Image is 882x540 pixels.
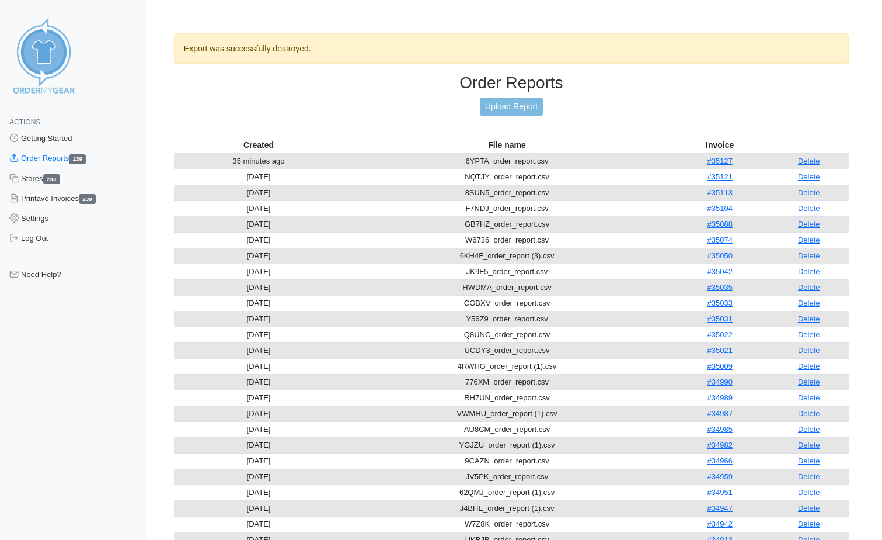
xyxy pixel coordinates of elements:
td: HWDMA_order_report.csv [343,279,671,295]
a: Delete [798,378,820,386]
a: Delete [798,236,820,244]
a: #34987 [707,409,732,418]
a: #34985 [707,425,732,434]
div: Export was successfully destroyed. [174,33,849,64]
td: F7NDJ_order_report.csv [343,200,671,216]
td: [DATE] [174,311,343,327]
a: Delete [798,488,820,497]
th: Invoice [671,137,769,153]
span: 233 [43,174,60,184]
td: CGBXV_order_report.csv [343,295,671,311]
a: Delete [798,456,820,465]
a: Delete [798,472,820,481]
td: [DATE] [174,390,343,406]
span: Actions [9,118,40,126]
a: Delete [798,251,820,260]
a: #35022 [707,330,732,339]
td: AU8CM_order_report.csv [343,421,671,437]
td: 6KH4F_order_report (3).csv [343,248,671,264]
a: #35033 [707,299,732,307]
a: Delete [798,520,820,528]
td: [DATE] [174,374,343,390]
td: [DATE] [174,406,343,421]
a: #34942 [707,520,732,528]
h3: Order Reports [174,73,849,93]
a: #35121 [707,172,732,181]
td: 776XM_order_report.csv [343,374,671,390]
td: [DATE] [174,200,343,216]
td: 8SUN5_order_report.csv [343,185,671,200]
td: [DATE] [174,342,343,358]
td: [DATE] [174,516,343,532]
td: [DATE] [174,484,343,500]
a: #35050 [707,251,732,260]
td: 6YPTA_order_report.csv [343,153,671,169]
td: W6736_order_report.csv [343,232,671,248]
a: Delete [798,172,820,181]
td: RH7UN_order_report.csv [343,390,671,406]
a: Delete [798,283,820,292]
a: #35113 [707,188,732,197]
td: [DATE] [174,358,343,374]
a: #34959 [707,472,732,481]
a: #35088 [707,220,732,229]
a: Delete [798,188,820,197]
a: #35127 [707,157,732,165]
td: VWMHU_order_report (1).csv [343,406,671,421]
td: [DATE] [174,169,343,185]
td: GB7HZ_order_report.csv [343,216,671,232]
td: [DATE] [174,500,343,516]
a: #35074 [707,236,732,244]
a: #35009 [707,362,732,371]
td: JK9F5_order_report.csv [343,264,671,279]
td: YGJZU_order_report (1).csv [343,437,671,453]
td: [DATE] [174,421,343,437]
td: [DATE] [174,264,343,279]
td: [DATE] [174,437,343,453]
a: Delete [798,299,820,307]
a: Upload Report [480,98,543,116]
td: [DATE] [174,248,343,264]
a: #34947 [707,504,732,513]
a: Delete [798,425,820,434]
td: Y56Z9_order_report.csv [343,311,671,327]
a: Delete [798,157,820,165]
td: 9CAZN_order_report.csv [343,453,671,469]
td: [DATE] [174,216,343,232]
td: Q8UNC_order_report.csv [343,327,671,342]
td: J4BHE_order_report (1).csv [343,500,671,516]
a: Delete [798,267,820,276]
td: [DATE] [174,469,343,484]
td: [DATE] [174,279,343,295]
td: NQTJY_order_report.csv [343,169,671,185]
a: #35031 [707,314,732,323]
a: Delete [798,441,820,449]
a: #35021 [707,346,732,355]
a: Delete [798,409,820,418]
a: #34982 [707,441,732,449]
a: Delete [798,346,820,355]
td: [DATE] [174,453,343,469]
td: [DATE] [174,327,343,342]
a: #35104 [707,204,732,213]
a: #34966 [707,456,732,465]
a: Delete [798,362,820,371]
a: Delete [798,393,820,402]
td: 35 minutes ago [174,153,343,169]
a: Delete [798,330,820,339]
a: Delete [798,314,820,323]
a: Delete [798,204,820,213]
a: Delete [798,220,820,229]
td: [DATE] [174,185,343,200]
span: 239 [79,194,96,204]
a: #35042 [707,267,732,276]
th: File name [343,137,671,153]
td: UCDY3_order_report.csv [343,342,671,358]
td: 62QMJ_order_report (1).csv [343,484,671,500]
td: [DATE] [174,232,343,248]
a: #34989 [707,393,732,402]
a: Delete [798,504,820,513]
td: 4RWHG_order_report (1).csv [343,358,671,374]
a: #34990 [707,378,732,386]
span: 239 [69,154,86,164]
